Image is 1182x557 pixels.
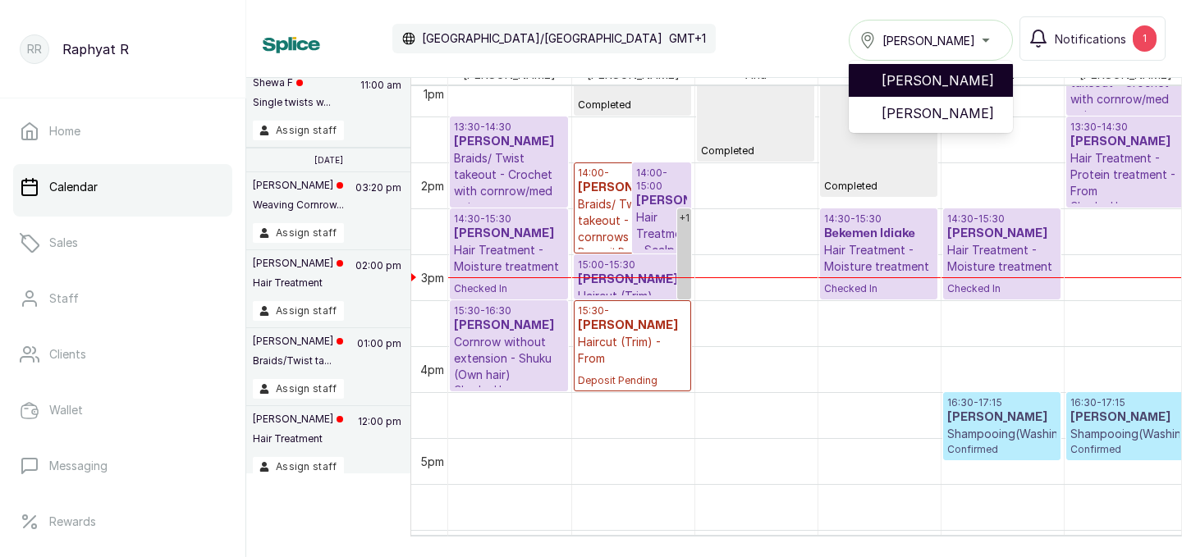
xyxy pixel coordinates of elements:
[1070,121,1180,134] p: 13:30 - 14:30
[49,290,79,307] p: Staff
[947,242,1056,275] p: Hair Treatment - Moisture treatment
[355,413,404,457] p: 12:00 pm
[882,103,1000,123] span: [PERSON_NAME]
[824,180,933,193] span: Completed
[49,458,108,474] p: Messaging
[253,354,343,368] p: Braids/Twist ta...
[849,61,1013,133] ul: [PERSON_NAME]
[947,409,1056,426] h3: [PERSON_NAME]
[253,96,331,109] p: Single twists w...
[1055,30,1126,48] span: Notifications
[669,30,706,47] p: GMT+1
[454,383,564,396] span: Checked In
[947,212,1056,226] p: 14:30 - 15:30
[578,180,687,196] h3: [PERSON_NAME]
[418,177,447,194] div: 2pm
[677,208,691,228] div: +1
[253,457,344,477] button: Assign staff
[578,334,687,367] p: Haircut (Trim) - From
[454,304,564,317] p: 15:30 - 16:30
[13,443,232,489] a: Messaging
[13,276,232,322] a: Staff
[1070,443,1180,456] span: Confirmed
[49,235,78,251] p: Sales
[882,32,975,49] span: [PERSON_NAME]
[636,167,687,193] p: 14:00 - 15:00
[824,226,933,242] h3: Bekemen Idiake
[253,121,344,140] button: Assign staff
[13,331,232,377] a: Clients
[253,76,331,89] p: Shewa F
[353,179,404,223] p: 03:20 pm
[253,257,343,270] p: [PERSON_NAME]
[578,304,687,317] p: 15:30 -
[62,39,129,59] p: Raphyat R
[824,212,933,226] p: 14:30 - 15:30
[1070,199,1180,212] span: Checked In
[636,209,687,291] p: Hair Treatment - Scalp care treatment
[636,193,687,209] h3: [PERSON_NAME]
[13,108,232,154] a: Home
[824,242,933,275] p: Hair Treatment - Moisture treatment
[253,179,344,192] p: [PERSON_NAME]
[1019,16,1166,61] button: Notifications1
[454,226,564,242] h3: [PERSON_NAME]
[454,212,564,226] p: 14:30 - 15:30
[454,334,564,383] p: Cornrow without extension - Shuku (Own hair)
[824,282,933,295] span: Checked In
[578,196,687,245] p: Braids/ Twist takeout - Medium cornrows takeout
[849,20,1013,61] button: [PERSON_NAME]
[947,396,1056,409] p: 16:30 - 17:15
[13,387,232,433] a: Wallet
[49,514,96,530] p: Rewards
[1133,25,1157,52] div: 1
[13,220,232,266] a: Sales
[253,432,343,445] p: Hair Treatment
[578,374,687,387] span: Deposit Pending
[578,258,687,272] p: 15:00 - 15:30
[882,71,1000,90] span: [PERSON_NAME]
[578,245,687,258] span: Deposit Pending
[578,288,687,321] p: Haircut (Trim) - From
[947,443,1056,456] span: Confirmed
[947,426,1056,442] p: Shampooing(Washing)
[454,134,564,150] h3: [PERSON_NAME]
[454,242,564,275] p: Hair Treatment - Moisture treatment
[253,276,343,290] p: Hair Treatment
[701,144,810,158] span: Completed
[417,361,447,378] div: 4pm
[578,317,687,334] h3: [PERSON_NAME]
[253,413,343,426] p: [PERSON_NAME]
[49,123,80,139] p: Home
[418,269,447,286] div: 3pm
[358,76,404,121] p: 11:00 am
[578,272,687,288] h3: [PERSON_NAME]
[578,98,687,112] span: Completed
[1070,396,1180,409] p: 16:30 - 17:15
[253,379,344,399] button: Assign staff
[355,335,404,379] p: 01:00 pm
[454,282,564,295] span: Checked In
[13,499,232,545] a: Rewards
[49,179,98,195] p: Calendar
[454,121,564,134] p: 13:30 - 14:30
[1070,134,1180,150] h3: [PERSON_NAME]
[1070,409,1180,426] h3: [PERSON_NAME]
[454,150,564,216] p: Braids/ Twist takeout - Crochet with cornrow/med twist
[947,282,1056,295] span: Checked In
[253,301,344,321] button: Assign staff
[253,223,344,243] button: Assign staff
[578,167,687,180] p: 14:00 -
[1070,150,1180,199] p: Hair Treatment - Protein treatment - From
[947,226,1056,242] h3: [PERSON_NAME]
[420,85,447,103] div: 1pm
[253,199,344,212] p: Weaving Cornrow...
[49,402,83,418] p: Wallet
[49,346,86,363] p: Clients
[1070,58,1180,124] p: Braids/ Twist takeout - Crochet with cornrow/med twist
[677,208,691,299] a: Show 1 more event
[314,155,343,165] p: [DATE]
[1070,426,1180,442] p: Shampooing(Washing)
[253,335,343,348] p: [PERSON_NAME]
[417,453,447,470] div: 5pm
